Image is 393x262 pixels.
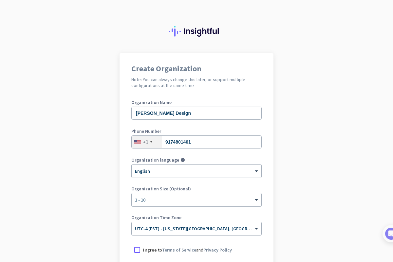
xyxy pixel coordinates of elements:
[131,107,262,120] input: What is the name of your organization?
[131,135,262,148] input: 201-555-0123
[180,158,185,162] i: help
[162,247,196,253] a: Terms of Service
[131,158,179,162] label: Organization language
[131,77,262,88] h2: Note: You can always change this later, or support multiple configurations at the same time
[143,139,148,145] div: +1
[131,215,262,220] label: Organization Time Zone
[203,247,232,253] a: Privacy Policy
[143,247,232,253] p: I agree to and
[131,100,262,105] label: Organization Name
[169,26,224,37] img: Insightful
[131,186,262,191] label: Organization Size (Optional)
[131,129,262,133] label: Phone Number
[131,65,262,73] h1: Create Organization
